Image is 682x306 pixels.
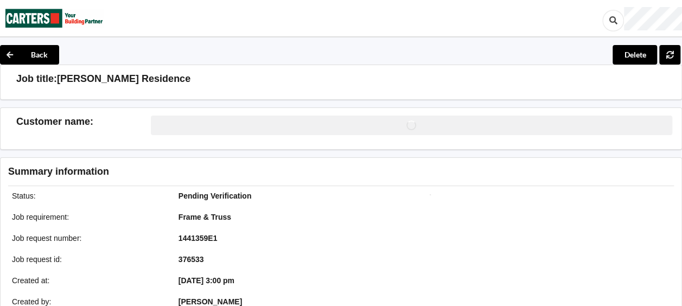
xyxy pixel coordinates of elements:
[57,73,190,85] h3: [PERSON_NAME] Residence
[16,73,57,85] h3: Job title:
[179,234,218,243] b: 1441359E1
[179,213,231,221] b: Frame & Truss
[5,1,103,36] img: Carters
[4,190,171,201] div: Status :
[4,233,171,244] div: Job request number :
[179,276,234,285] b: [DATE] 3:00 pm
[16,116,151,128] h3: Customer name :
[179,192,252,200] b: Pending Verification
[4,254,171,265] div: Job request id :
[179,255,204,264] b: 376533
[4,275,171,286] div: Created at :
[4,212,171,222] div: Job requirement :
[430,194,592,206] img: Job impression image thumbnail
[8,165,503,178] h3: Summary information
[624,7,682,30] div: User Profile
[179,297,242,306] b: [PERSON_NAME]
[613,45,657,65] button: Delete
